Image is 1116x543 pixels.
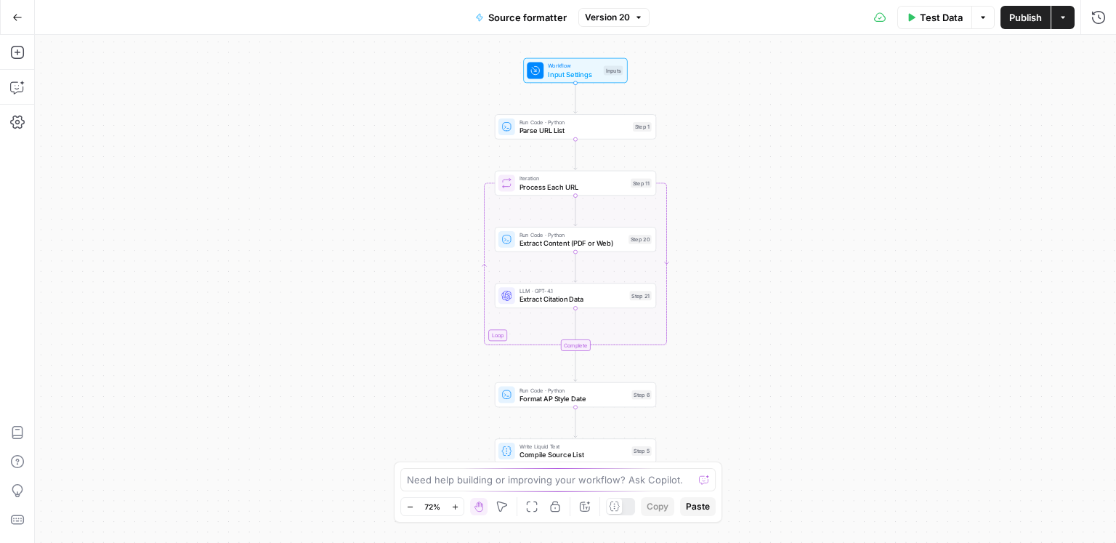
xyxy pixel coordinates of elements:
span: Process Each URL [519,182,627,192]
span: Publish [1009,10,1042,25]
div: Step 20 [628,235,652,244]
g: Edge from step_11-iteration-end to step_6 [574,351,577,382]
span: Version 20 [585,11,630,24]
span: Parse URL List [519,125,629,135]
span: Extract Content (PDF or Web) [519,238,625,248]
button: Test Data [897,6,971,29]
button: Publish [1000,6,1051,29]
div: Step 11 [631,178,652,188]
span: Test Data [920,10,963,25]
span: Extract Citation Data [519,294,626,305]
button: Source formatter [466,6,575,29]
span: Format AP Style Date [519,393,628,403]
button: Paste [680,497,716,516]
span: Iteration [519,174,627,182]
span: Run Code · Python [519,386,628,394]
span: Run Code · Python [519,230,625,238]
span: Paste [686,500,710,513]
span: Compile Source List [519,449,628,459]
span: Input Settings [548,69,599,79]
span: Run Code · Python [519,118,629,126]
span: LLM · GPT-4.1 [519,287,626,295]
span: 72% [424,501,440,512]
button: Copy [641,497,674,516]
div: Run Code · PythonExtract Content (PDF or Web)Step 20 [495,227,656,252]
div: Run Code · PythonFormat AP Style DateStep 6 [495,382,656,407]
div: Step 21 [630,291,652,300]
div: Inputs [604,66,623,76]
span: Write Liquid Text [519,442,628,450]
g: Edge from step_6 to step_5 [574,407,577,438]
div: LoopIterationProcess Each URLStep 11 [495,171,656,196]
span: Workflow [548,62,599,70]
div: Step 5 [631,446,651,456]
div: Complete [561,339,591,351]
div: WorkflowInput SettingsInputs [495,58,656,83]
div: Step 1 [633,122,652,132]
g: Edge from step_11 to step_20 [574,196,577,226]
div: LLM · GPT-4.1Extract Citation DataStep 21 [495,283,656,308]
g: Edge from step_1 to step_11 [574,139,577,169]
div: Write Liquid TextCompile Source ListStep 5 [495,438,656,463]
span: Source formatter [488,10,567,25]
div: Run Code · PythonParse URL ListStep 1 [495,114,656,139]
g: Edge from step_20 to step_21 [574,252,577,282]
div: Step 6 [631,390,651,400]
div: Complete [495,339,656,351]
g: Edge from start to step_1 [574,83,577,113]
span: Copy [647,500,668,513]
button: Version 20 [578,8,650,27]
